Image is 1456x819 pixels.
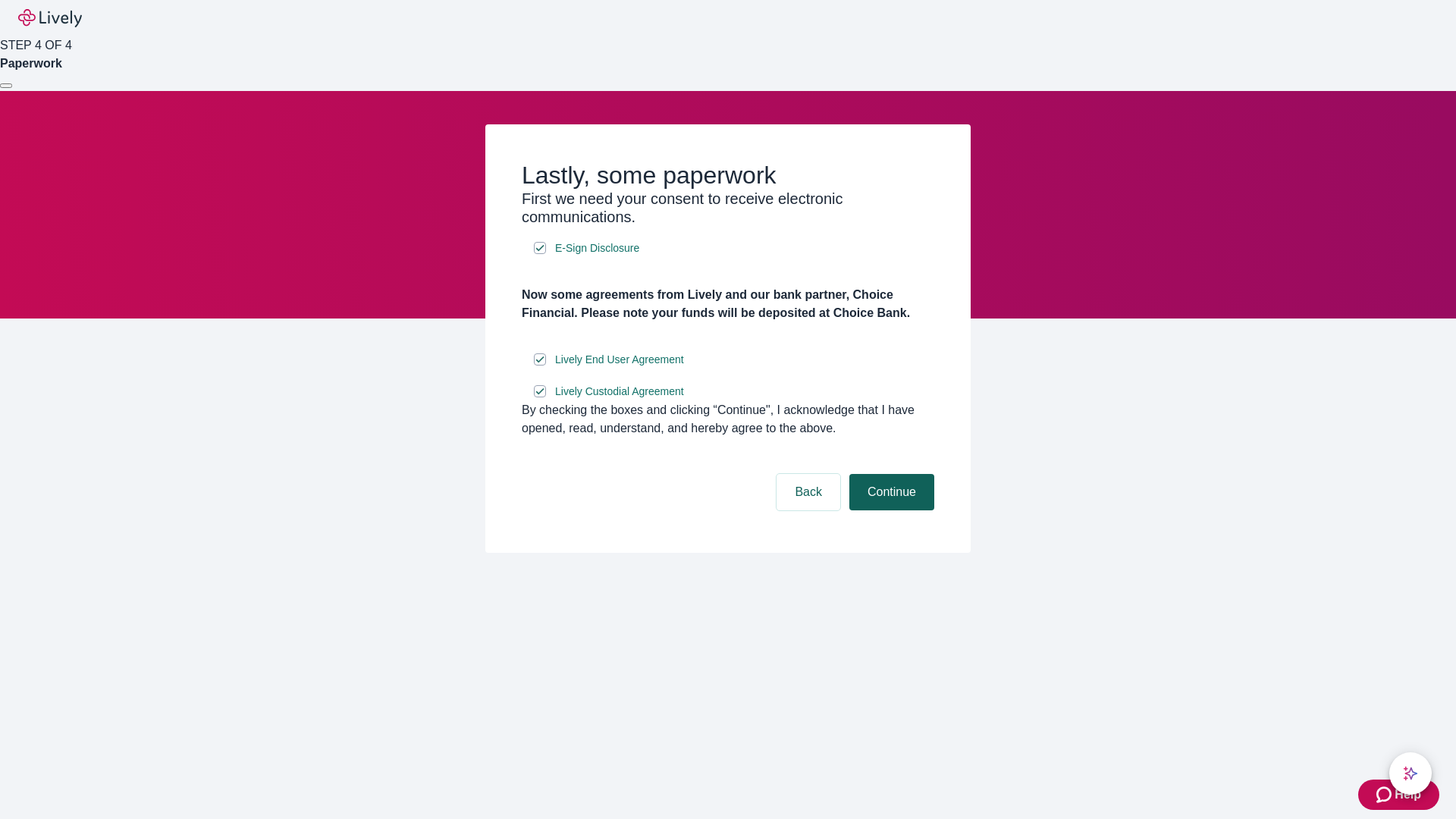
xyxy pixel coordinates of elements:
[522,401,934,438] div: By checking the boxes and clicking “Continue", I acknowledge that I have opened, read, understand...
[849,474,934,510] button: Continue
[552,239,642,258] a: e-sign disclosure document
[522,190,934,226] h3: First we need your consent to receive electronic communications.
[552,382,687,401] a: e-sign disclosure document
[555,352,684,368] span: Lively End User Agreement
[1358,780,1439,810] button: Zendesk support iconHelp
[777,474,840,510] button: Back
[522,286,934,322] h4: Now some agreements from Lively and our bank partner, Choice Financial. Please note your funds wi...
[555,240,639,256] span: E-Sign Disclosure
[552,350,687,369] a: e-sign disclosure document
[555,384,684,400] span: Lively Custodial Agreement
[1403,766,1418,781] svg: Lively AI Assistant
[1376,786,1395,804] svg: Zendesk support icon
[1395,786,1421,804] span: Help
[522,161,934,190] h2: Lastly, some paperwork
[1389,752,1432,795] button: chat
[18,9,82,27] img: Lively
